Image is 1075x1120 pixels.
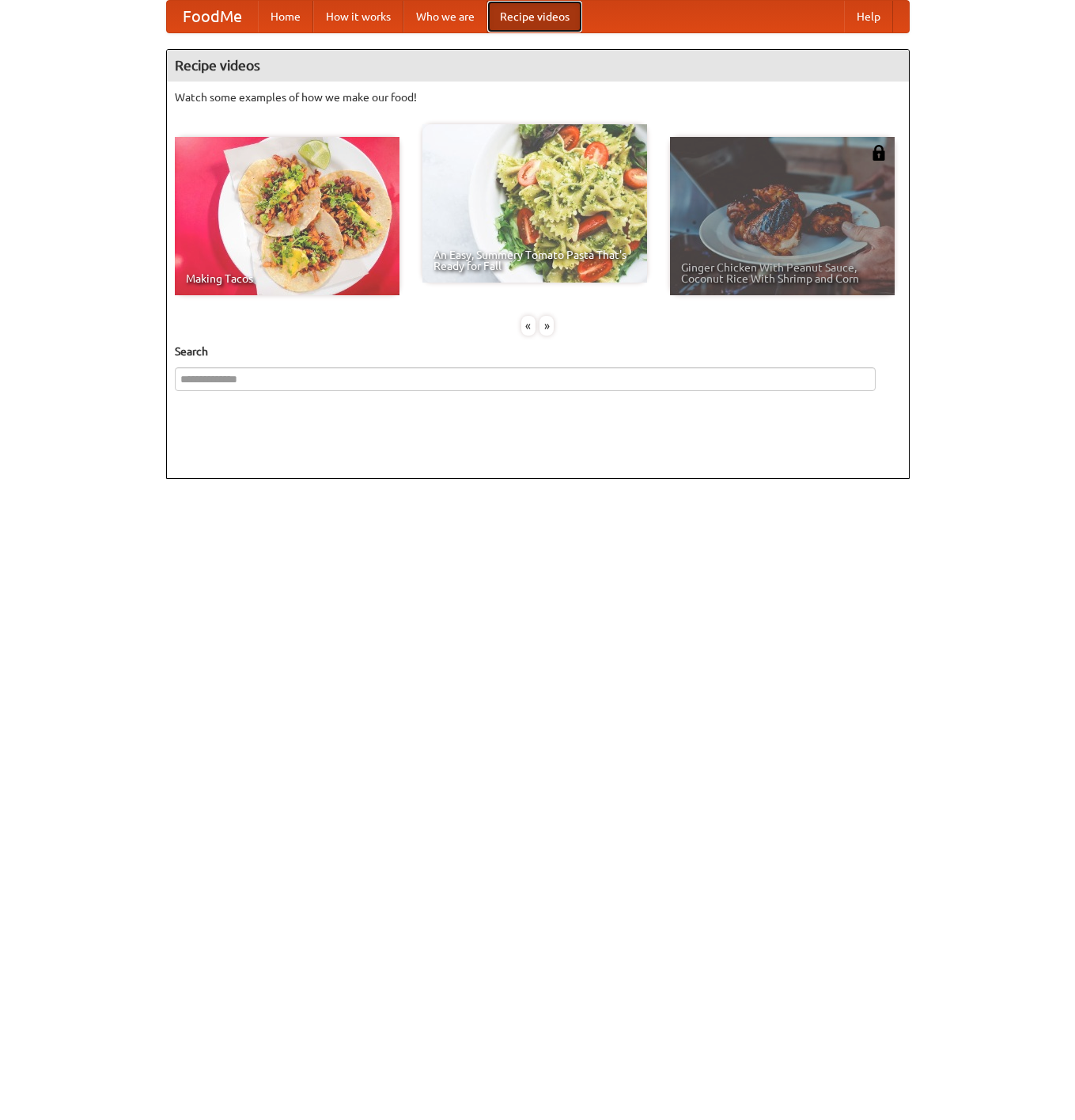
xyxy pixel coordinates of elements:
a: Recipe videos [487,1,582,32]
img: 483408.png [871,145,887,161]
a: An Easy, Summery Tomato Pasta That's Ready for Fall [422,124,647,283]
div: » [539,316,554,336]
span: An Easy, Summery Tomato Pasta That's Ready for Fall [433,249,636,271]
a: Making Tacos [175,137,399,295]
a: How it works [313,1,403,32]
a: FoodMe [167,1,258,32]
div: « [521,316,536,336]
span: Making Tacos [186,273,388,284]
a: Home [258,1,313,32]
a: Who we are [403,1,487,32]
p: Watch some examples of how we make our food! [175,89,901,105]
a: Help [844,1,893,32]
h4: Recipe videos [167,50,909,82]
h5: Search [175,344,901,359]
